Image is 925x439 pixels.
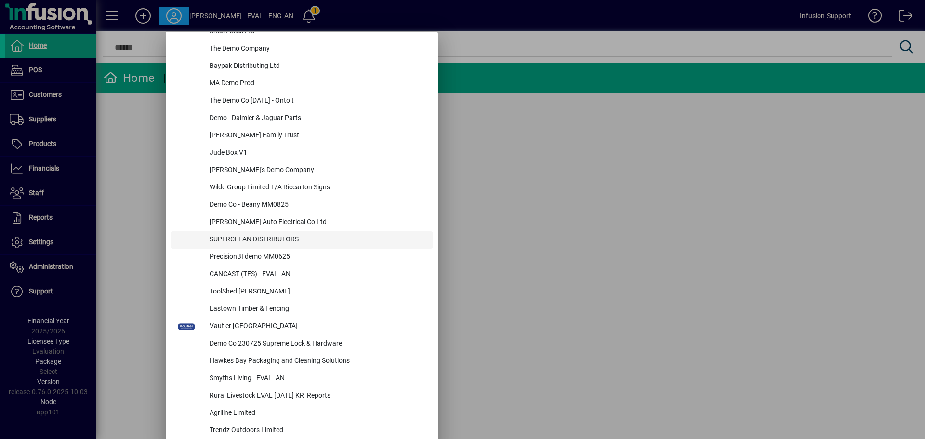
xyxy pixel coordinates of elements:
[202,318,433,335] div: Vautier [GEOGRAPHIC_DATA]
[171,162,433,179] button: [PERSON_NAME]'s Demo Company
[202,266,433,283] div: CANCAST (TFS) - EVAL -AN
[171,231,433,249] button: SUPERCLEAN DISTRIBUTORS
[202,145,433,162] div: Jude Box V1
[171,197,433,214] button: Demo Co - Beany MM0825
[202,405,433,422] div: Agriline Limited
[202,110,433,127] div: Demo - Daimler & Jaguar Parts
[171,23,433,40] button: Smart Click Ltd
[171,353,433,370] button: Hawkes Bay Packaging and Cleaning Solutions
[171,387,433,405] button: Rural Livestock EVAL [DATE] KR_Reports
[171,179,433,197] button: Wilde Group Limited T/A Riccarton Signs
[202,249,433,266] div: PrecisionBI demo MM0625
[171,214,433,231] button: [PERSON_NAME] Auto Electrical Co Ltd
[171,110,433,127] button: Demo - Daimler & Jaguar Parts
[202,231,433,249] div: SUPERCLEAN DISTRIBUTORS
[202,283,433,301] div: ToolShed [PERSON_NAME]
[171,266,433,283] button: CANCAST (TFS) - EVAL -AN
[202,301,433,318] div: Eastown Timber & Fencing
[171,93,433,110] button: The Demo Co [DATE] - Ontoit
[202,214,433,231] div: [PERSON_NAME] Auto Electrical Co Ltd
[202,353,433,370] div: Hawkes Bay Packaging and Cleaning Solutions
[202,197,433,214] div: Demo Co - Beany MM0825
[171,127,433,145] button: [PERSON_NAME] Family Trust
[171,75,433,93] button: MA Demo Prod
[202,387,433,405] div: Rural Livestock EVAL [DATE] KR_Reports
[171,318,433,335] button: Vautier [GEOGRAPHIC_DATA]
[202,179,433,197] div: Wilde Group Limited T/A Riccarton Signs
[202,75,433,93] div: MA Demo Prod
[202,335,433,353] div: Demo Co 230725 Supreme Lock & Hardware
[202,58,433,75] div: Baypak Distributing Ltd
[171,58,433,75] button: Baypak Distributing Ltd
[171,301,433,318] button: Eastown Timber & Fencing
[171,335,433,353] button: Demo Co 230725 Supreme Lock & Hardware
[171,249,433,266] button: PrecisionBI demo MM0625
[202,370,433,387] div: Smyths Living - EVAL -AN
[202,23,433,40] div: Smart Click Ltd
[171,283,433,301] button: ToolShed [PERSON_NAME]
[171,370,433,387] button: Smyths Living - EVAL -AN
[171,145,433,162] button: Jude Box V1
[202,40,433,58] div: The Demo Company
[171,40,433,58] button: The Demo Company
[202,127,433,145] div: [PERSON_NAME] Family Trust
[202,93,433,110] div: The Demo Co [DATE] - Ontoit
[202,162,433,179] div: [PERSON_NAME]'s Demo Company
[171,405,433,422] button: Agriline Limited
